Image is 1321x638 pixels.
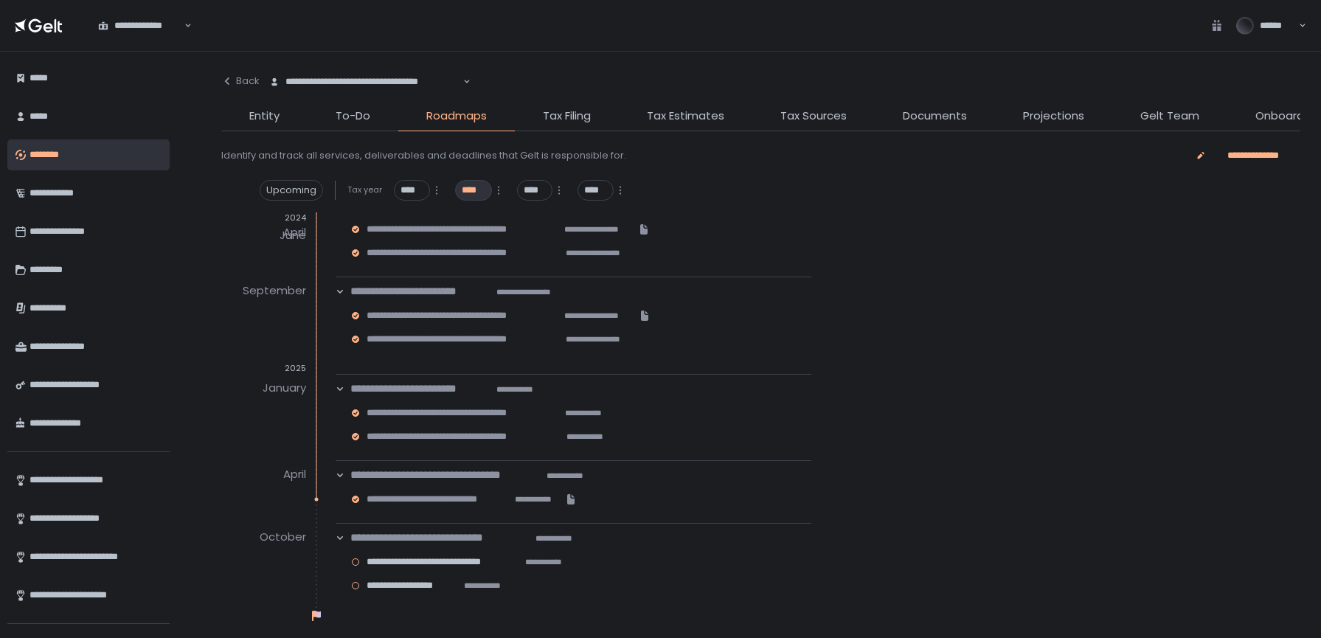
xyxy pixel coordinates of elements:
[221,363,306,374] div: 2025
[283,463,306,487] div: April
[1255,108,1320,125] span: Onboarding
[249,108,280,125] span: Entity
[1140,108,1199,125] span: Gelt Team
[280,224,306,248] div: June
[461,74,462,89] input: Search for option
[221,212,306,223] div: 2024
[647,108,724,125] span: Tax Estimates
[780,108,847,125] span: Tax Sources
[260,180,323,201] div: Upcoming
[260,526,306,549] div: October
[221,66,260,96] button: Back
[243,280,306,303] div: September
[260,66,471,97] div: Search for option
[221,74,260,88] div: Back
[543,108,591,125] span: Tax Filing
[426,108,487,125] span: Roadmaps
[89,10,192,41] div: Search for option
[336,108,370,125] span: To-Do
[182,18,183,33] input: Search for option
[347,184,382,195] span: Tax year
[903,108,967,125] span: Documents
[221,149,626,162] div: Identify and track all services, deliverables and deadlines that Gelt is responsible for.
[263,377,306,401] div: January
[1023,108,1084,125] span: Projections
